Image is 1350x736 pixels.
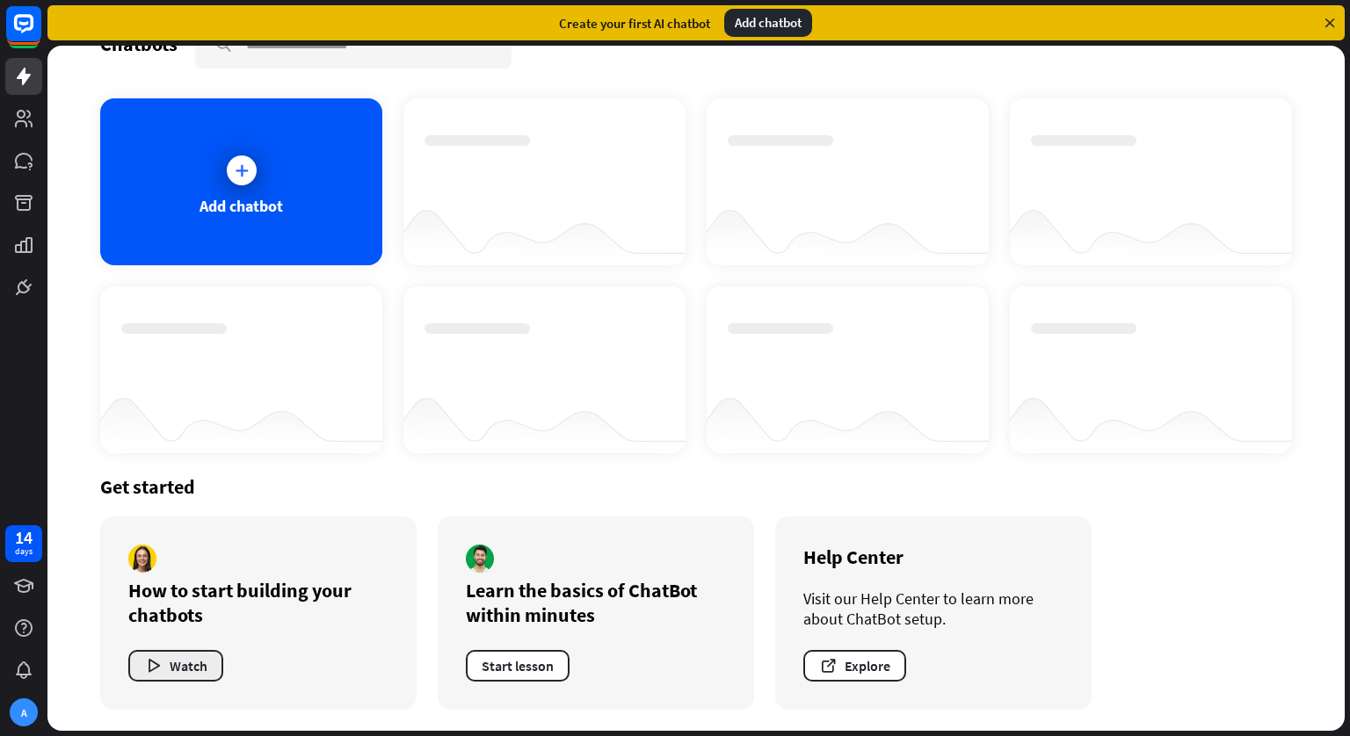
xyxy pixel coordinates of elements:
div: Add chatbot [200,196,283,216]
img: author [466,545,494,573]
button: Start lesson [466,650,570,682]
div: A [10,698,38,726]
a: 14 days [5,525,42,562]
div: days [15,545,33,558]
button: Open LiveChat chat widget [14,7,67,60]
div: Add chatbot [724,9,812,37]
div: Visit our Help Center to learn more about ChatBot setup. [803,588,1063,629]
button: Watch [128,650,223,682]
div: Get started [100,474,1292,499]
div: Learn the basics of ChatBot within minutes [466,578,726,627]
div: Help Center [803,545,1063,569]
div: 14 [15,530,33,545]
div: Create your first AI chatbot [559,15,710,32]
img: author [128,545,156,573]
div: How to start building your chatbots [128,578,388,627]
button: Explore [803,650,906,682]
